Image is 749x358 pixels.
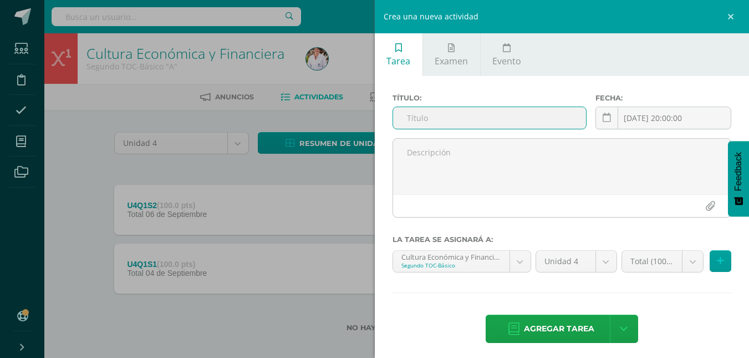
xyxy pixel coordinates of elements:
span: Total (100.0%) [630,251,674,272]
a: Total (100.0%) [622,251,704,272]
input: Título [393,107,586,129]
div: Cultura Económica y Financiera 'A' [401,251,501,261]
button: Feedback - Mostrar encuesta [728,141,749,216]
a: Cultura Económica y Financiera 'A'Segundo TOC-Básico [393,251,531,272]
a: Evento [481,33,533,76]
span: Evento [492,55,521,67]
span: Feedback [733,152,743,191]
span: Tarea [386,55,410,67]
input: Fecha de entrega [596,107,731,129]
label: La tarea se asignará a: [393,235,732,244]
label: Título: [393,94,587,102]
span: Examen [435,55,468,67]
label: Fecha: [595,94,731,102]
div: Segundo TOC-Básico [401,261,501,269]
a: Examen [423,33,480,76]
span: Unidad 4 [544,251,587,272]
span: Agregar tarea [524,315,594,342]
a: Unidad 4 [536,251,616,272]
a: Tarea [375,33,422,76]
